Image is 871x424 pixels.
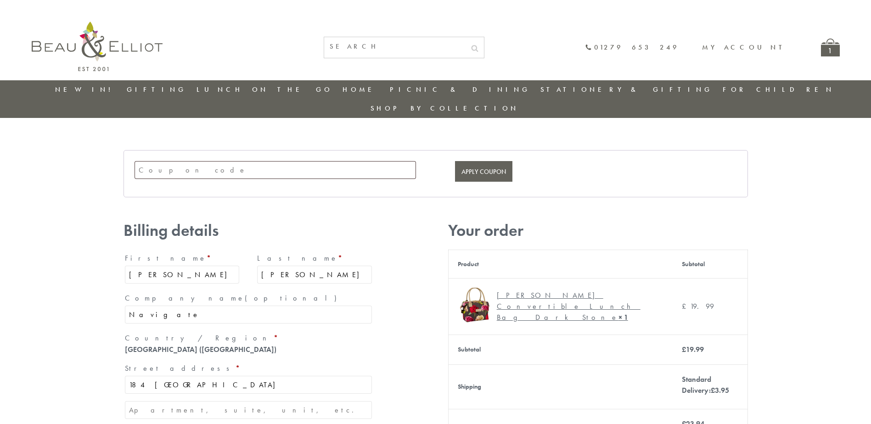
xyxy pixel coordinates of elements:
a: New in! [55,85,117,94]
span: (optional) [245,293,342,303]
label: Standard Delivery: [682,374,729,395]
th: Subtotal [673,250,747,278]
th: Subtotal [448,335,673,364]
bdi: 19.99 [682,301,714,311]
bdi: 19.99 [682,345,704,354]
span: £ [711,385,715,395]
input: House number and street name [125,376,372,394]
label: First name [125,251,240,266]
input: SEARCH [324,37,466,56]
th: Shipping [448,364,673,409]
a: Shop by collection [371,104,519,113]
a: Sarah Kelleher Lunch Bag Dark Stone [PERSON_NAME] Convertible Lunch Bag Dark Stone× 1 [458,288,663,325]
a: For Children [723,85,834,94]
label: Company name [125,291,372,306]
a: My account [702,43,789,52]
a: 1 [821,39,840,56]
span: £ [682,345,686,354]
a: Stationery & Gifting [540,85,713,94]
label: Street address [125,361,372,376]
label: Country / Region [125,331,372,346]
a: Home [343,85,379,94]
bdi: 3.95 [711,385,729,395]
img: logo [32,22,163,71]
h3: Billing details [124,221,373,240]
input: Coupon code [135,161,416,179]
h3: Your order [448,221,748,240]
label: Last name [257,251,372,266]
strong: [GEOGRAPHIC_DATA] ([GEOGRAPHIC_DATA]) [125,345,276,354]
div: [PERSON_NAME] Convertible Lunch Bag Dark Stone [497,290,657,323]
span: £ [682,301,690,311]
a: Lunch On The Go [197,85,332,94]
a: Gifting [127,85,186,94]
a: 01279 653 249 [585,44,679,51]
a: Picnic & Dining [390,85,530,94]
button: Apply coupon [455,161,512,182]
input: Apartment, suite, unit, etc. (optional) [125,401,372,419]
strong: × 1 [618,312,628,322]
img: Sarah Kelleher Lunch Bag Dark Stone [458,288,492,322]
th: Product [448,250,673,278]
